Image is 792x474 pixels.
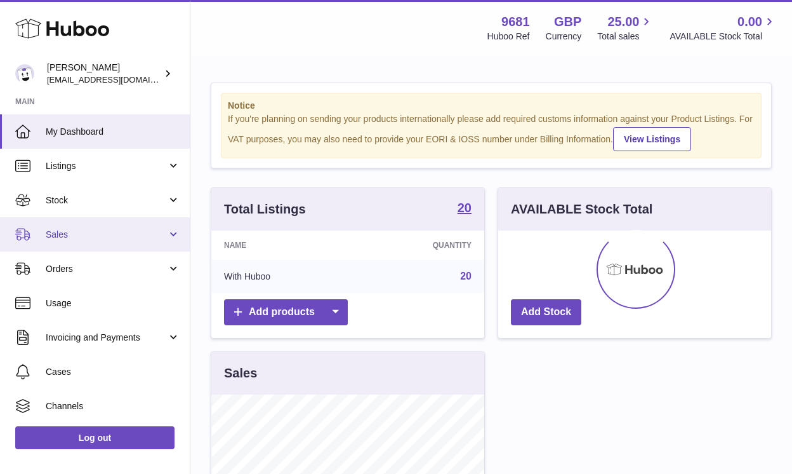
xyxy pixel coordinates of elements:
a: 20 [460,271,472,281]
h3: AVAILABLE Stock Total [511,201,652,218]
span: [EMAIL_ADDRESS][DOMAIN_NAME] [47,74,187,85]
a: Log out [15,426,175,449]
span: AVAILABLE Stock Total [670,30,777,43]
span: Listings [46,160,167,172]
span: Usage [46,297,180,309]
span: My Dashboard [46,126,180,138]
a: View Listings [613,127,691,151]
strong: 20 [458,201,472,214]
strong: GBP [554,13,581,30]
span: Stock [46,194,167,207]
span: 25.00 [607,13,639,30]
th: Name [211,231,355,260]
h3: Sales [224,365,257,382]
div: If you're planning on sending your products internationally please add required customs informati... [228,113,755,151]
a: Add products [224,299,348,325]
img: hello@colourchronicles.com [15,64,34,83]
span: Channels [46,400,180,412]
span: Cases [46,366,180,378]
span: Sales [46,229,167,241]
span: Invoicing and Payments [46,332,167,344]
td: With Huboo [211,260,355,293]
div: Currency [546,30,582,43]
span: 0.00 [737,13,762,30]
strong: 9681 [501,13,530,30]
a: 0.00 AVAILABLE Stock Total [670,13,777,43]
span: Orders [46,263,167,275]
strong: Notice [228,100,755,112]
a: Add Stock [511,299,581,325]
div: Huboo Ref [487,30,530,43]
a: 25.00 Total sales [597,13,654,43]
h3: Total Listings [224,201,306,218]
span: Total sales [597,30,654,43]
th: Quantity [355,231,484,260]
div: [PERSON_NAME] [47,62,161,86]
a: 20 [458,201,472,217]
